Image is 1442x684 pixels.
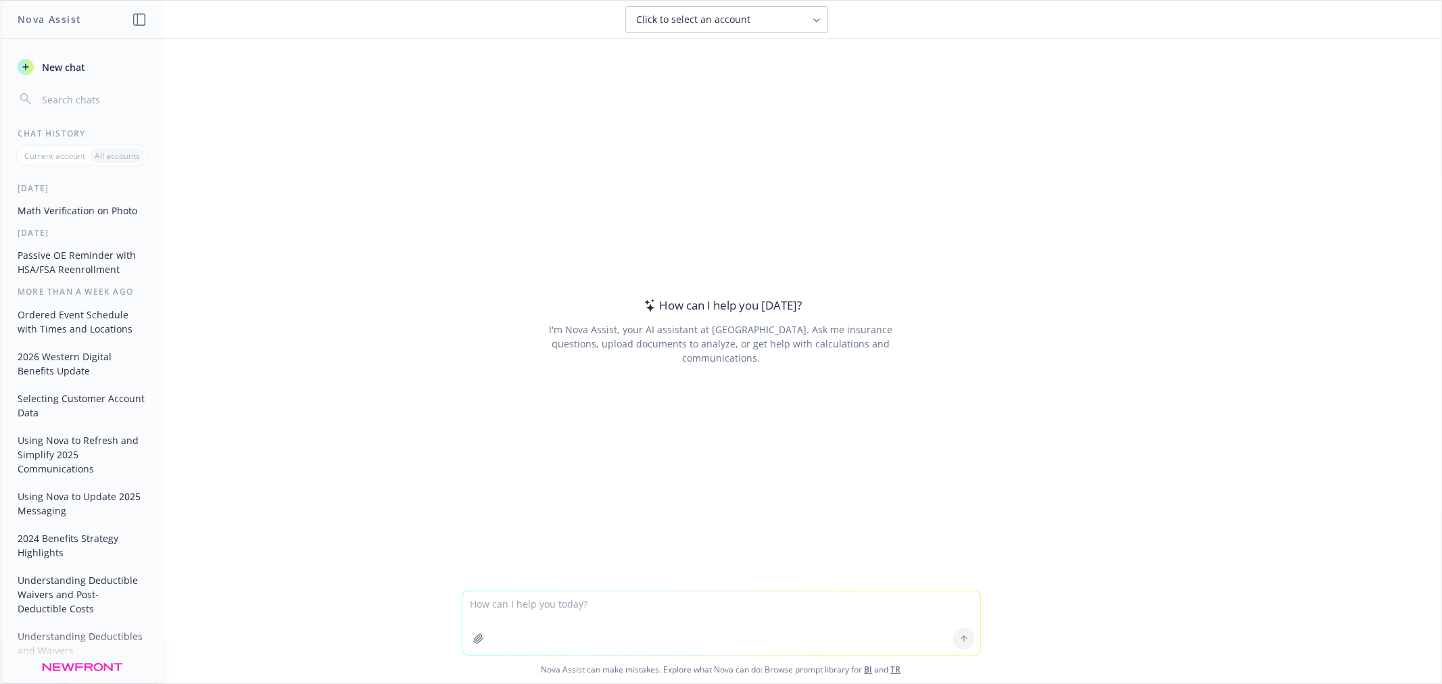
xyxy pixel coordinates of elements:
button: Understanding Deductible Waivers and Post-Deductible Costs [12,569,152,620]
button: New chat [12,55,152,79]
button: Selecting Customer Account Data [12,387,152,424]
button: Using Nova to Update 2025 Messaging [12,485,152,522]
div: How can I help you [DATE]? [640,297,802,314]
button: Passive OE Reminder with HSA/FSA Reenrollment [12,244,152,280]
div: I'm Nova Assist, your AI assistant at [GEOGRAPHIC_DATA]. Ask me insurance questions, upload docum... [531,322,911,365]
button: Ordered Event Schedule with Times and Locations [12,303,152,340]
span: Nova Assist can make mistakes. Explore what Nova can do: Browse prompt library for and [6,656,1436,683]
p: Current account [24,150,85,162]
button: Click to select an account [625,6,828,33]
button: Using Nova to Refresh and Simplify 2025 Communications [12,429,152,480]
span: New chat [39,60,85,74]
button: Math Verification on Photo [12,199,152,222]
button: 2026 Western Digital Benefits Update [12,345,152,382]
div: Chat History [1,128,163,139]
a: TR [891,664,901,675]
p: All accounts [95,150,140,162]
div: More than a week ago [1,286,163,297]
h1: Nova Assist [18,12,81,26]
div: [DATE] [1,182,163,194]
div: [DATE] [1,227,163,239]
button: Understanding Deductibles and Waivers [12,625,152,662]
input: Search chats [39,90,147,109]
a: BI [865,664,873,675]
span: Click to select an account [637,13,751,26]
button: 2024 Benefits Strategy Highlights [12,527,152,564]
